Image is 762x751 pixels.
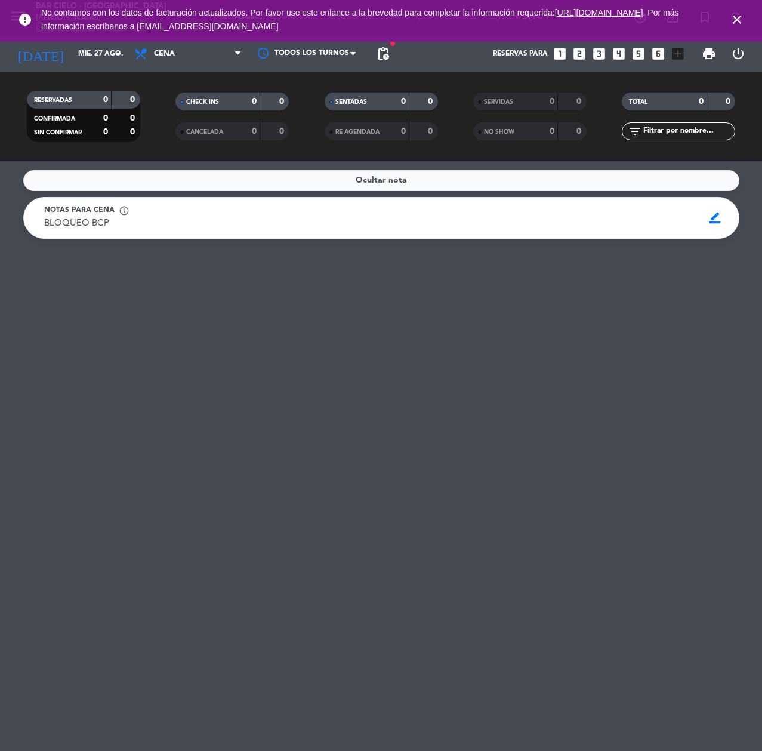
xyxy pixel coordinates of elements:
[550,127,554,136] strong: 0
[670,46,686,61] i: add_box
[702,47,716,61] span: print
[186,99,219,105] span: CHECK INS
[731,47,745,61] i: power_settings_new
[154,50,175,58] span: Cena
[9,41,72,67] i: [DATE]
[130,96,137,104] strong: 0
[44,205,115,217] span: Notas para cena
[18,13,32,27] i: error
[591,46,607,61] i: looks_3
[252,127,257,136] strong: 0
[699,97,704,106] strong: 0
[576,127,584,136] strong: 0
[493,50,548,58] span: Reservas para
[41,8,678,31] span: No contamos con los datos de facturación actualizados. Por favor use este enlance a la brevedad p...
[552,46,567,61] i: looks_one
[550,97,554,106] strong: 0
[186,129,223,135] span: CANCELADA
[629,99,647,105] span: TOTAL
[103,96,108,104] strong: 0
[335,99,367,105] span: SENTADAS
[41,8,678,31] a: . Por más información escríbanos a [EMAIL_ADDRESS][DOMAIN_NAME]
[34,116,75,122] span: CONFIRMADA
[103,128,108,136] strong: 0
[428,97,435,106] strong: 0
[335,129,380,135] span: RE AGENDADA
[279,97,286,106] strong: 0
[650,46,666,61] i: looks_6
[356,174,407,187] span: Ocultar nota
[401,127,406,136] strong: 0
[572,46,587,61] i: looks_two
[376,47,390,61] span: pending_actions
[111,47,125,61] i: arrow_drop_down
[119,205,129,216] span: info_outline
[130,114,137,122] strong: 0
[252,97,257,106] strong: 0
[724,36,753,72] div: LOG OUT
[401,97,406,106] strong: 0
[576,97,584,106] strong: 0
[484,129,514,135] span: NO SHOW
[555,8,643,17] a: [URL][DOMAIN_NAME]
[642,125,735,138] input: Filtrar por nombre...
[44,219,109,228] span: BLOQUEO BCP
[730,13,744,27] i: close
[726,97,733,106] strong: 0
[34,130,82,136] span: SIN CONFIRMAR
[103,114,108,122] strong: 0
[704,207,727,229] span: border_color
[631,46,646,61] i: looks_5
[484,99,513,105] span: SERVIDAS
[428,127,435,136] strong: 0
[34,97,72,103] span: RESERVADAS
[389,40,396,47] span: fiber_manual_record
[611,46,627,61] i: looks_4
[279,127,286,136] strong: 0
[628,124,642,138] i: filter_list
[130,128,137,136] strong: 0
